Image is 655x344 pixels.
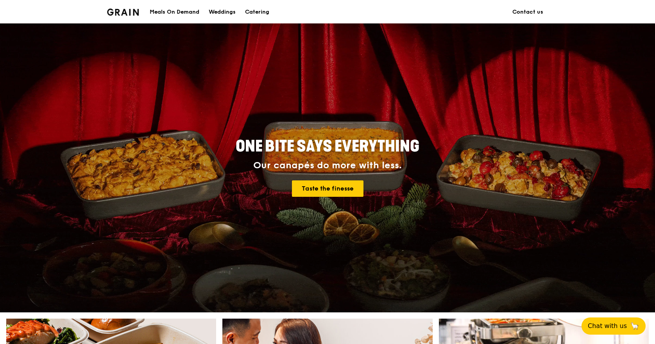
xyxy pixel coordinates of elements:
img: Grain [107,9,139,16]
span: Chat with us [588,321,627,331]
a: Weddings [204,0,240,24]
div: Our canapés do more with less. [187,160,468,171]
a: Catering [240,0,274,24]
span: 🦙 [630,321,639,331]
a: Taste the finesse [292,180,363,197]
span: ONE BITE SAYS EVERYTHING [236,137,419,156]
div: Catering [245,0,269,24]
div: Weddings [209,0,236,24]
button: Chat with us🦙 [582,317,646,335]
div: Meals On Demand [150,0,199,24]
a: Contact us [508,0,548,24]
